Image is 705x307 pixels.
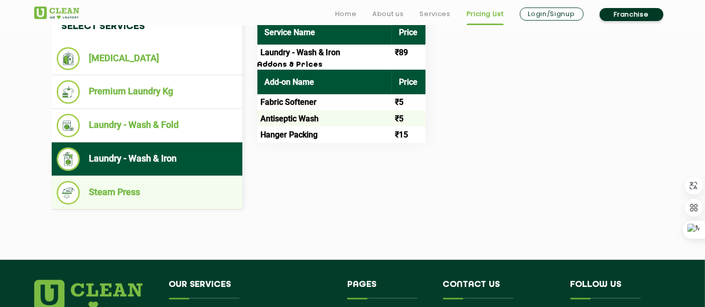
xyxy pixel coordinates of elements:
li: Laundry - Wash & Fold [57,114,237,137]
th: Price [392,20,426,45]
img: Dry Cleaning [57,47,80,70]
th: Price [392,70,426,94]
a: Pricing List [467,8,504,20]
img: Premium Laundry Kg [57,80,80,104]
li: Premium Laundry Kg [57,80,237,104]
li: Steam Press [57,181,237,205]
img: UClean Laundry and Dry Cleaning [34,7,79,19]
h4: Select Services [52,11,242,42]
img: Steam Press [57,181,80,205]
a: Franchise [600,8,663,21]
h4: Pages [347,280,428,299]
img: Laundry - Wash & Iron [57,147,80,171]
li: [MEDICAL_DATA] [57,47,237,70]
td: Laundry - Wash & Iron [257,45,392,61]
h3: Addons & Prices [257,61,426,70]
h4: Follow us [571,280,659,299]
h4: Our Services [169,280,333,299]
th: Add-on Name [257,70,392,94]
td: Hanger Packing [257,126,392,142]
a: About us [372,8,403,20]
a: Services [419,8,450,20]
h4: Contact us [443,280,555,299]
li: Laundry - Wash & Iron [57,147,237,171]
td: Antiseptic Wash [257,110,392,126]
th: Service Name [257,20,392,45]
td: ₹5 [392,110,426,126]
td: ₹89 [392,45,426,61]
img: Laundry - Wash & Fold [57,114,80,137]
td: ₹15 [392,126,426,142]
td: Fabric Softener [257,94,392,110]
a: Login/Signup [520,8,584,21]
td: ₹5 [392,94,426,110]
a: Home [335,8,357,20]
